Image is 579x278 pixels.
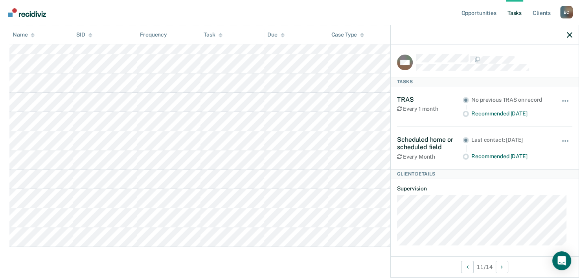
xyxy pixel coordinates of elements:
[397,154,463,160] div: Every Month
[560,6,573,18] div: E C
[391,169,579,179] div: Client Details
[397,185,572,192] dt: Supervision
[13,31,35,38] div: Name
[391,256,579,277] div: 11 / 14
[204,31,222,38] div: Task
[397,136,463,151] div: Scheduled home or scheduled field
[331,31,364,38] div: Case Type
[496,261,508,273] button: Next Client
[391,77,579,86] div: Tasks
[471,137,550,143] div: Last contact: [DATE]
[8,8,46,17] img: Recidiviz
[471,153,550,160] div: Recommended [DATE]
[461,261,474,273] button: Previous Client
[267,31,285,38] div: Due
[471,97,550,103] div: No previous TRAS on record
[140,31,167,38] div: Frequency
[560,6,573,18] button: Profile dropdown button
[76,31,92,38] div: SID
[397,96,463,103] div: TRAS
[397,106,463,112] div: Every 1 month
[471,110,550,117] div: Recommended [DATE]
[552,251,571,270] div: Open Intercom Messenger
